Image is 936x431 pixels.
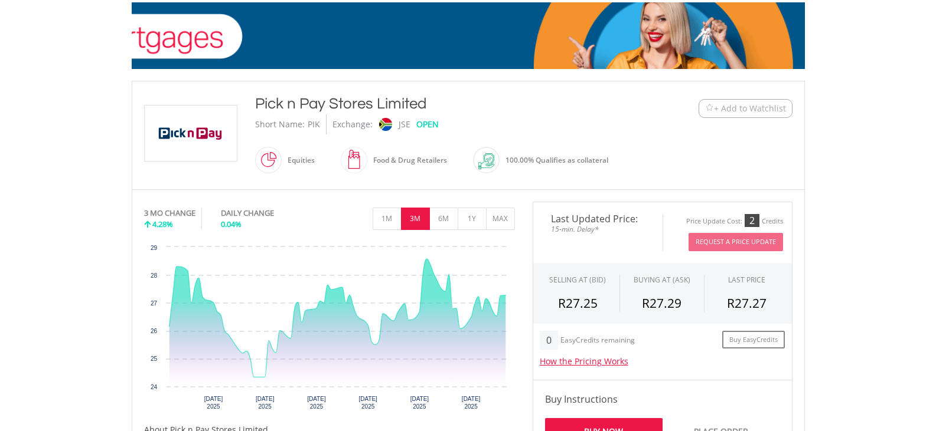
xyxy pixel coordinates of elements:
[560,336,635,346] div: EasyCredits remaining
[745,214,759,227] div: 2
[728,275,765,285] div: LAST PRICE
[458,208,487,230] button: 1Y
[150,272,157,279] text: 28
[505,155,608,165] span: 100.00% Qualifies as collateral
[558,295,598,311] span: R27.25
[358,396,377,410] text: [DATE] 2025
[542,223,654,235] span: 15-min. Delay*
[762,217,783,226] div: Credits
[332,114,373,134] div: Exchange:
[542,214,654,223] span: Last Updated Price:
[549,275,606,285] div: SELLING AT (BID)
[132,2,805,69] img: EasyMortage Promotion Banner
[282,146,315,175] div: Equities
[478,153,494,169] img: collateral-qualifying-green.svg
[367,146,447,175] div: Food & Drug Retailers
[714,103,786,114] span: + Add to Watchlist
[152,219,173,229] span: 4.28%
[308,114,320,134] div: PIK
[540,356,628,367] a: How the Pricing Works
[689,233,783,251] button: Request A Price Update
[221,219,242,229] span: 0.04%
[150,384,157,390] text: 24
[255,114,305,134] div: Short Name:
[150,328,157,334] text: 26
[486,208,515,230] button: MAX
[221,208,314,219] div: DAILY CHANGE
[204,396,223,410] text: [DATE] 2025
[429,208,458,230] button: 6M
[150,300,157,307] text: 27
[416,114,439,134] div: OPEN
[642,295,681,311] span: R27.29
[373,208,402,230] button: 1M
[410,396,429,410] text: [DATE] 2025
[146,106,235,161] img: EQU.ZA.PIK.png
[727,295,767,311] span: R27.27
[150,356,157,362] text: 25
[722,331,785,349] a: Buy EasyCredits
[144,241,515,418] div: Chart. Highcharts interactive chart.
[634,275,690,285] span: BUYING AT (ASK)
[545,392,780,406] h4: Buy Instructions
[150,245,157,251] text: 29
[307,396,326,410] text: [DATE] 2025
[461,396,480,410] text: [DATE] 2025
[399,114,410,134] div: JSE
[705,104,714,113] img: Watchlist
[144,208,195,219] div: 3 MO CHANGE
[255,396,274,410] text: [DATE] 2025
[379,118,392,131] img: jse.png
[144,241,515,418] svg: Interactive chart
[255,93,626,114] div: Pick n Pay Stores Limited
[401,208,430,230] button: 3M
[699,99,792,118] button: Watchlist + Add to Watchlist
[686,217,742,226] div: Price Update Cost:
[540,331,558,350] div: 0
